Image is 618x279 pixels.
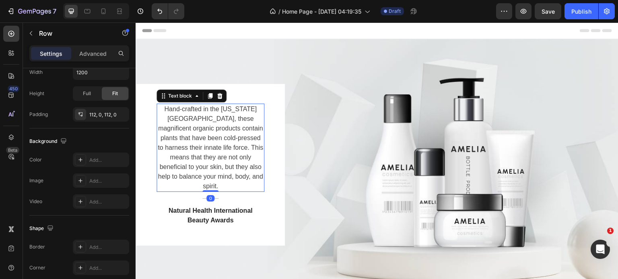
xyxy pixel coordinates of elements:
span: Fit [112,90,118,97]
div: Corner [29,264,45,271]
div: Undo/Redo [152,3,184,19]
div: Add... [89,177,127,185]
iframe: Design area [136,22,618,279]
span: Draft [389,8,401,15]
p: Advanced [79,49,107,58]
span: Full [83,90,91,97]
div: Color [29,156,42,163]
div: Border [29,243,45,250]
div: Padding [29,111,48,118]
div: Publish [571,7,591,16]
p: 7 [53,6,56,16]
button: 7 [3,3,60,19]
div: Width [29,69,43,76]
div: Video [29,198,42,205]
div: Shape [29,223,55,234]
iframe: Intercom live chat [591,240,610,259]
div: Add... [89,265,127,272]
div: Add... [89,198,127,206]
div: Add... [89,157,127,164]
div: Beta [6,147,19,153]
p: Settings [40,49,62,58]
button: Save [535,3,561,19]
input: Auto [73,65,129,79]
span: 1 [607,228,614,234]
div: Background [29,136,68,147]
span: / [278,7,280,16]
span: Save [542,8,555,15]
div: Add... [89,244,127,251]
p: Row [39,29,107,38]
div: Image [29,177,43,184]
button: Publish [564,3,598,19]
div: 450 [8,86,19,92]
span: Home Page - [DATE] 04:19:35 [282,7,361,16]
div: 112, 0, 112, 0 [89,111,127,118]
div: Height [29,90,44,97]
